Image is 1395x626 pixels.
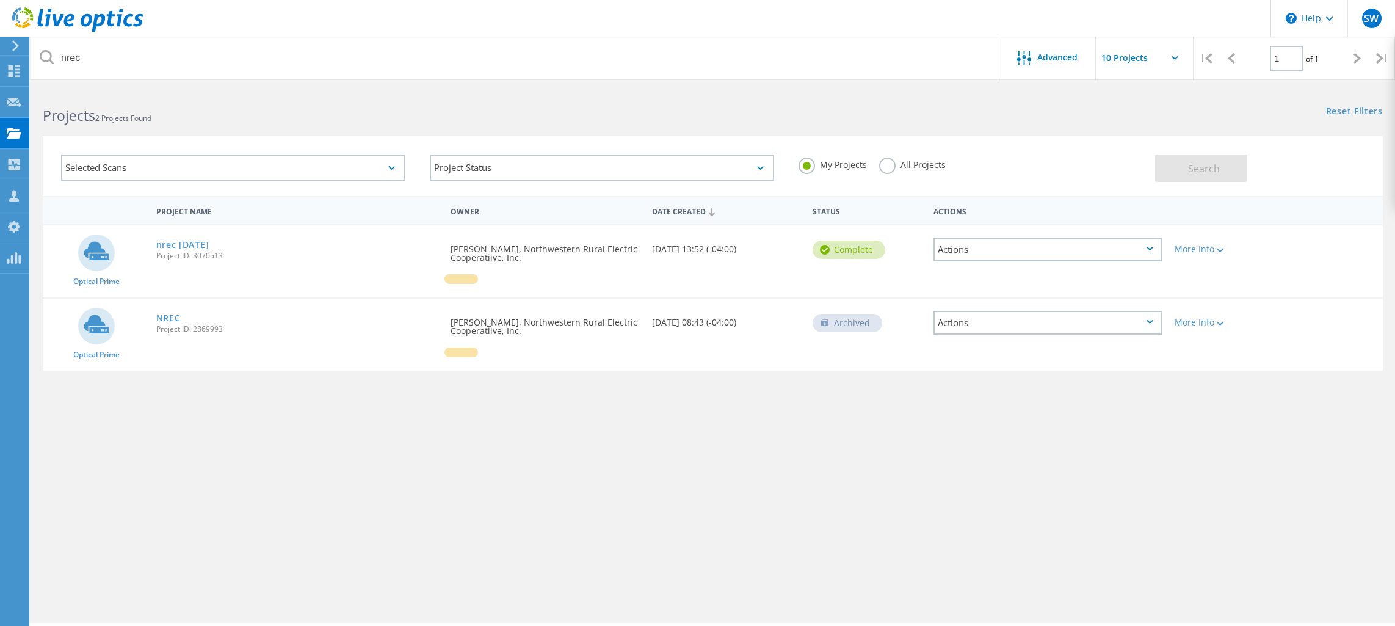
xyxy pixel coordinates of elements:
a: nrec [DATE] [156,241,209,249]
div: More Info [1175,245,1270,253]
div: [DATE] 08:43 (-04:00) [646,299,806,339]
div: | [1370,37,1395,80]
span: Project ID: 2869993 [156,326,439,333]
svg: \n [1286,13,1297,24]
div: [DATE] 13:52 (-04:00) [646,225,806,266]
span: Advanced [1037,53,1078,62]
div: Complete [813,241,885,259]
div: Project Status [430,155,774,181]
div: Actions [927,199,1169,222]
label: My Projects [799,158,867,169]
div: Owner [444,199,645,222]
button: Search [1155,155,1247,182]
div: Status [806,199,927,222]
span: Optical Prime [73,351,120,358]
div: [PERSON_NAME], Northwestern Rural Electric Cooperatiive, Inc. [444,225,645,274]
span: Project ID: 3070513 [156,252,439,260]
span: 2 Projects Found [95,113,151,123]
div: Actions [933,311,1162,335]
span: of 1 [1306,54,1319,64]
label: All Projects [879,158,946,169]
a: Reset Filters [1326,107,1383,117]
div: | [1194,37,1219,80]
div: Selected Scans [61,155,405,181]
div: [PERSON_NAME], Northwestern Rural Electric Cooperatiive, Inc. [444,299,645,348]
div: Project Name [150,199,445,222]
div: More Info [1175,318,1270,327]
a: NREC [156,314,181,322]
div: Archived [813,314,882,332]
a: Live Optics Dashboard [12,26,143,34]
span: Optical Prime [73,278,120,285]
div: Actions [933,238,1162,261]
span: Search [1188,162,1220,175]
b: Projects [43,106,95,125]
input: Search projects by name, owner, ID, company, etc [31,37,999,79]
div: Date Created [646,199,806,222]
span: SW [1364,13,1379,23]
